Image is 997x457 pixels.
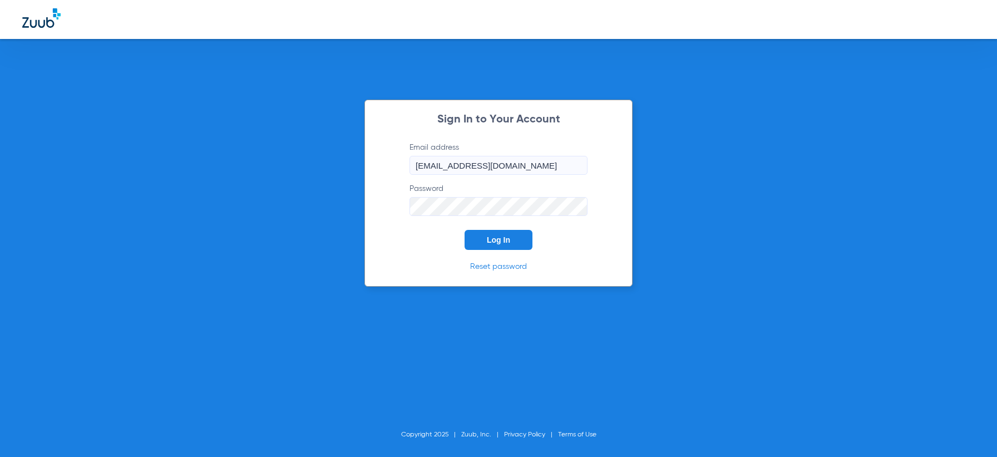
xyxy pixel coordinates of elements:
[409,156,588,175] input: Email address
[504,431,545,438] a: Privacy Policy
[941,404,997,457] iframe: Chat Widget
[465,230,532,250] button: Log In
[393,114,604,125] h2: Sign In to Your Account
[409,183,588,216] label: Password
[22,8,61,28] img: Zuub Logo
[487,235,510,244] span: Log In
[461,429,504,440] li: Zuub, Inc.
[558,431,596,438] a: Terms of Use
[470,263,527,271] a: Reset password
[401,429,461,440] li: Copyright 2025
[409,197,588,216] input: Password
[409,142,588,175] label: Email address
